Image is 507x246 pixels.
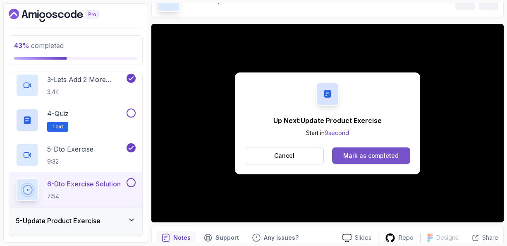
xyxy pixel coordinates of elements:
[465,234,498,242] button: Share
[482,234,498,242] p: Share
[399,234,414,242] p: Repo
[47,179,121,189] p: 6 - Dto Exercise Solution
[173,234,191,242] p: Notes
[9,9,118,22] a: Dashboard
[47,109,69,118] p: 4 - Quiz
[274,152,294,160] p: Cancel
[157,231,196,244] button: notes button
[16,74,136,97] button: 3-Lets Add 2 More Constructors3:44
[16,216,100,226] h3: 5 - Update Product Exercise
[52,123,63,130] span: Text
[14,41,64,50] span: completed
[436,234,458,242] p: Designs
[264,234,299,242] p: Any issues?
[273,116,382,125] p: Up Next: Update Product Exercise
[16,109,136,132] button: 4-QuizText
[9,207,142,234] button: 5-Update Product Exercise
[14,41,29,50] span: 43 %
[47,75,125,84] p: 3 - Lets Add 2 More Constructors
[273,129,382,137] p: Start in
[332,147,410,164] button: Mark as completed
[215,234,239,242] p: Support
[336,234,378,242] a: Slides
[378,233,420,243] a: Repo
[47,88,125,96] p: 3:44
[245,147,324,164] button: Cancel
[343,152,399,160] div: Mark as completed
[325,129,349,136] span: 9 second
[47,157,93,166] p: 9:32
[47,144,93,154] p: 5 - Dto Exercise
[355,234,371,242] p: Slides
[47,192,121,200] p: 7:54
[16,178,136,201] button: 6-Dto Exercise Solution7:54
[199,231,244,244] button: Support button
[151,24,504,222] iframe: 6 - DTO Exercise Solution
[247,231,304,244] button: Feedback button
[16,143,136,166] button: 5-Dto Exercise9:32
